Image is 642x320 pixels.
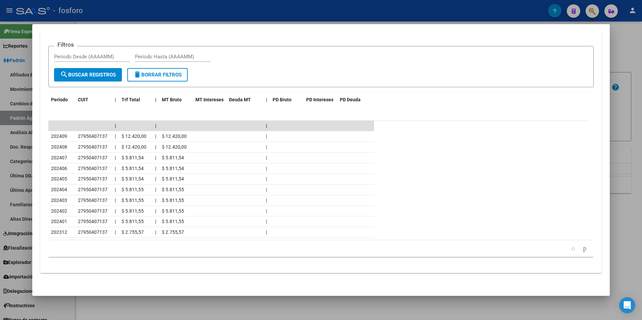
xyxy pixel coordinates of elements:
span: $ 5.811,55 [162,219,184,224]
span: 27950407137 [78,219,107,224]
span: | [115,219,116,224]
datatable-header-cell: MT Intereses [193,93,226,107]
span: Trf Total [122,97,140,102]
datatable-header-cell: PD Deuda [337,93,374,107]
span: PD Intereses [306,97,333,102]
span: | [155,97,156,102]
span: 27950407137 [78,134,107,139]
span: 202401 [51,219,67,224]
span: 202404 [51,187,67,192]
span: 27950407137 [78,229,107,235]
span: | [266,97,267,102]
span: | [266,123,267,128]
span: | [115,123,116,128]
span: | [115,155,116,160]
span: MT Bruto [162,97,182,102]
span: | [266,208,267,214]
span: | [266,155,267,160]
span: | [115,208,116,214]
span: | [266,187,267,192]
span: $ 5.811,54 [122,176,144,181]
span: 202402 [51,208,67,214]
span: | [155,176,156,181]
span: | [155,166,156,171]
span: | [155,229,156,235]
span: $ 5.811,54 [162,155,184,160]
mat-icon: search [60,70,68,78]
span: | [115,187,116,192]
datatable-header-cell: CUIT [75,93,112,107]
span: | [266,176,267,181]
div: Open Intercom Messenger [619,297,635,313]
span: | [115,97,116,102]
span: 202407 [51,155,67,160]
span: 27950407137 [78,187,107,192]
span: 202405 [51,176,67,181]
span: $ 5.811,55 [122,219,144,224]
span: 27950407137 [78,155,107,160]
span: | [266,219,267,224]
span: | [155,198,156,203]
h3: Filtros [54,41,77,48]
datatable-header-cell: Trf Total [119,93,152,107]
span: $ 5.811,55 [162,187,184,192]
span: 27950407137 [78,166,107,171]
span: 27950407137 [78,198,107,203]
span: 202312 [51,229,67,235]
span: | [155,155,156,160]
span: | [266,198,267,203]
span: | [266,229,267,235]
span: | [115,176,116,181]
span: | [155,187,156,192]
button: Buscar Registros [54,68,122,82]
datatable-header-cell: MT Bruto [159,93,193,107]
span: 202406 [51,166,67,171]
span: 202403 [51,198,67,203]
span: $ 12.420,00 [162,144,187,150]
span: $ 5.811,54 [162,166,184,171]
datatable-header-cell: | [263,93,270,107]
span: | [266,166,267,171]
datatable-header-cell: Deuda MT [226,93,263,107]
span: $ 5.811,54 [122,155,144,160]
span: | [155,208,156,214]
span: | [115,229,116,235]
span: 202408 [51,144,67,150]
mat-icon: delete [133,70,141,78]
span: | [155,134,156,139]
span: PD Bruto [273,97,291,102]
span: $ 12.420,00 [122,144,146,150]
span: Buscar Registros [60,72,116,78]
datatable-header-cell: | [152,93,159,107]
span: | [266,144,267,150]
span: Deuda MT [229,97,251,102]
span: Borrar Filtros [133,72,182,78]
span: $ 2.755,57 [122,229,144,235]
datatable-header-cell: | [112,93,119,107]
span: $ 5.811,54 [122,166,144,171]
span: | [155,144,156,150]
span: | [115,134,116,139]
span: | [115,144,116,150]
span: $ 5.811,55 [122,187,144,192]
datatable-header-cell: PD Bruto [270,93,304,107]
span: $ 2.755,57 [162,229,184,235]
span: $ 12.420,00 [122,134,146,139]
span: $ 5.811,55 [122,198,144,203]
span: | [155,219,156,224]
datatable-header-cell: PD Intereses [304,93,337,107]
span: $ 5.811,55 [162,208,184,214]
span: 27950407137 [78,176,107,181]
span: MT Intereses [195,97,224,102]
span: $ 5.811,55 [122,208,144,214]
span: | [115,198,116,203]
span: $ 5.811,54 [162,176,184,181]
a: go to next page [580,245,589,252]
span: | [115,166,116,171]
span: CUIT [78,97,88,102]
span: $ 5.811,55 [162,198,184,203]
span: $ 12.420,00 [162,134,187,139]
datatable-header-cell: Período [48,93,75,107]
span: 202409 [51,134,67,139]
span: 27950407137 [78,208,107,214]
